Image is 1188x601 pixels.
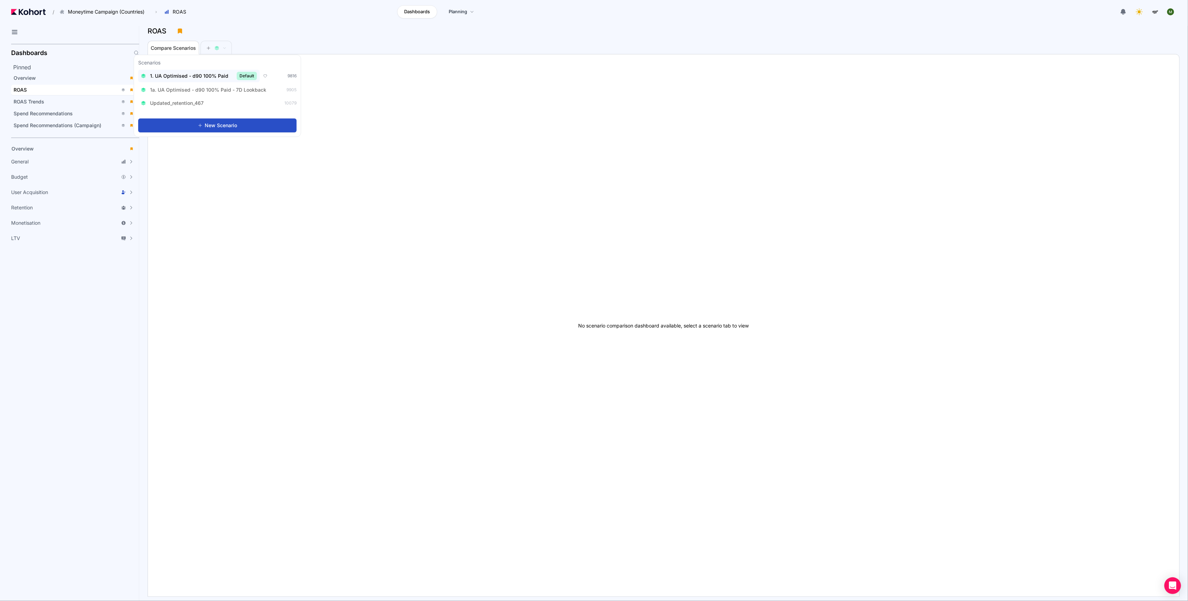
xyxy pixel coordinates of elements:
a: Spend Recommendations [11,108,137,119]
span: Updated_retention_467 [150,100,204,107]
span: LTV [11,235,20,242]
span: Monetisation [11,219,40,226]
span: ROAS Trends [14,99,44,105]
h2: Pinned [13,63,139,71]
a: Overview [11,73,137,83]
button: New Scenario [138,118,297,132]
span: General [11,158,29,165]
h2: Dashboards [11,50,47,56]
a: Overview [9,144,137,154]
a: Spend Recommendations (Campaign) [11,120,137,131]
button: Moneytime Campaign (Countries) [56,6,152,18]
img: logo_MoneyTimeLogo_1_20250619094856634230.png [1152,8,1159,15]
button: Updated_retention_467 [138,98,211,109]
span: Budget [11,174,28,180]
span: ROAS [14,87,27,93]
div: No scenario comparison dashboard available, select a scenario tab to view [148,54,1179,596]
button: ROAS [160,6,194,18]
span: 9905 [286,87,297,93]
a: Dashboards [397,5,437,18]
h3: ROAS [148,28,171,34]
a: ROAS Trends [11,97,137,107]
span: Spend Recommendations (Campaign) [14,122,101,128]
span: Spend Recommendations [14,110,73,116]
span: User Acquisition [11,189,48,196]
a: Planning [441,5,481,18]
span: Compare Scenarios [151,46,196,51]
a: ROAS [11,85,137,95]
span: Overview [11,146,34,152]
span: / [47,8,54,16]
span: 9816 [288,73,297,79]
h3: Scenarios [138,59,160,68]
span: 1. UA Optimised - d90 100% Paid [150,72,228,79]
button: 1. UA Optimised - d90 100% PaidDefault [138,70,260,82]
img: Kohort logo [11,9,46,15]
button: 1a. UA Optimised - d90 100% Paid - 7D Lookback [138,84,273,95]
div: Open Intercom Messenger [1164,577,1181,594]
span: Overview [14,75,36,81]
span: Dashboards [404,8,430,15]
span: Default [237,72,257,80]
span: ROAS [173,8,186,15]
span: Retention [11,204,33,211]
span: Moneytime Campaign (Countries) [68,8,144,15]
span: › [154,9,158,15]
span: New Scenario [205,122,237,129]
span: 10079 [284,100,297,106]
span: 1a. UA Optimised - d90 100% Paid - 7D Lookback [150,86,266,93]
span: Planning [449,8,467,15]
